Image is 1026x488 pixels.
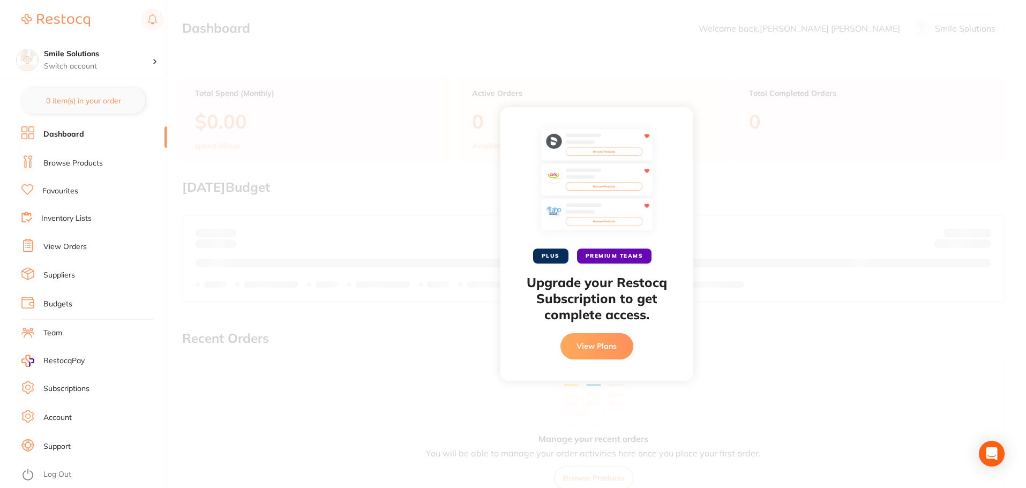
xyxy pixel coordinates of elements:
[43,356,85,366] span: RestocqPay
[43,242,87,252] a: View Orders
[43,129,84,140] a: Dashboard
[541,129,653,236] img: favourites-preview.svg
[42,186,78,197] a: Favourites
[44,61,152,72] p: Switch account
[577,249,652,264] span: PREMIUM TEAMS
[43,299,72,310] a: Budgets
[979,441,1005,467] div: Open Intercom Messenger
[43,158,103,169] a: Browse Products
[43,441,71,452] a: Support
[21,467,163,484] button: Log Out
[21,88,145,114] button: 0 item(s) in your order
[41,213,92,224] a: Inventory Lists
[43,412,72,423] a: Account
[533,249,568,264] span: PLUS
[522,274,672,322] h2: Upgrade your Restocq Subscription to get complete access.
[560,333,633,359] button: View Plans
[21,14,90,27] img: Restocq Logo
[21,355,85,367] a: RestocqPay
[17,49,38,71] img: Smile Solutions
[43,270,75,281] a: Suppliers
[44,49,152,59] h4: Smile Solutions
[43,384,89,394] a: Subscriptions
[43,328,62,339] a: Team
[21,8,90,33] a: Restocq Logo
[21,355,34,367] img: RestocqPay
[43,469,71,480] a: Log Out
